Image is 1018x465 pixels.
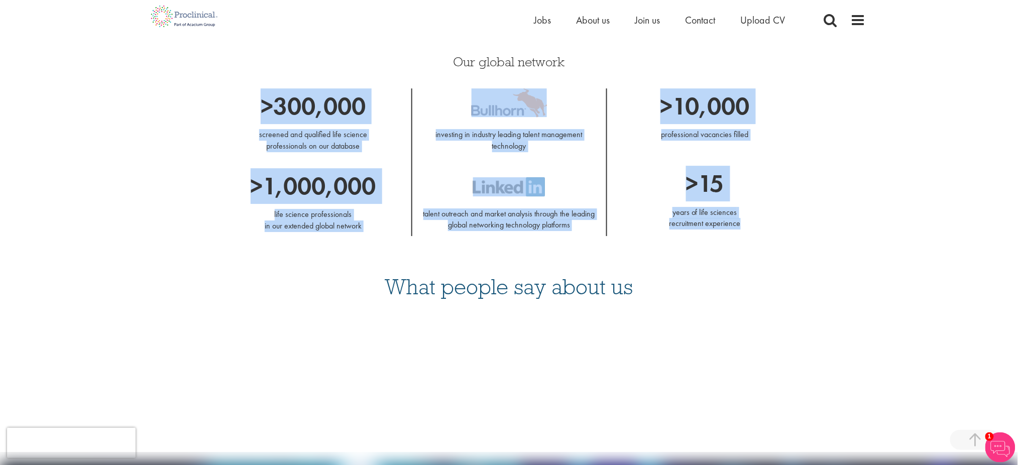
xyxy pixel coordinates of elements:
[615,207,796,230] p: years of life sciences recruitment experience
[472,88,547,117] img: Bullhorn
[534,14,551,27] a: Jobs
[615,88,796,124] p: >10,000
[741,14,785,27] a: Upload CV
[615,166,796,201] p: >15
[985,432,1015,462] img: Chatbot
[223,209,404,232] p: life science professionals in our extended global network
[420,196,599,231] p: talent outreach and market analysis through the leading global networking technology platforms
[7,428,136,458] iframe: reCAPTCHA
[223,129,404,152] p: screened and qualified life science professionals on our database
[615,129,796,141] p: professional vacancies filled
[153,318,866,388] iframe: Customer reviews powered by Trustpilot
[577,14,610,27] a: About us
[223,88,404,124] p: >300,000
[985,432,994,441] span: 1
[153,276,866,298] h3: What people say about us
[473,177,545,196] img: LinkedIn
[223,168,404,204] p: >1,000,000
[420,117,599,152] p: investing in industry leading talent management technology
[635,14,660,27] a: Join us
[686,14,716,27] a: Contact
[223,55,796,68] h3: Our global network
